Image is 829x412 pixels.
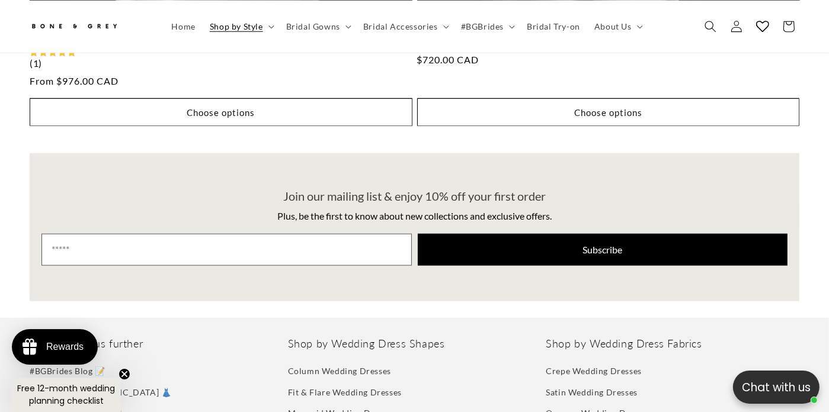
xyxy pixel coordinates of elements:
[546,363,642,381] a: Crepe Wedding Dresses
[165,14,203,38] a: Home
[288,382,402,403] a: Fit & Flare Wedding Dresses
[30,17,119,36] img: Bone and Grey Bridal
[356,14,454,38] summary: Bridal Accessories
[172,21,196,31] span: Home
[283,189,546,203] span: Join our mailing list & enjoy 10% off your first order
[733,371,820,404] button: Open chatbox
[41,234,412,266] input: Email
[733,379,820,396] p: Chat with us
[520,14,587,38] a: Bridal Try-on
[210,21,263,31] span: Shop by Style
[363,21,438,31] span: Bridal Accessories
[546,337,799,350] h2: Shop by Wedding Dress Fabrics
[279,14,356,38] summary: Bridal Gowns
[527,21,580,31] span: Bridal Try-on
[30,98,412,126] button: Choose options
[286,21,340,31] span: Bridal Gowns
[25,12,153,40] a: Bone and Grey Bridal
[18,382,116,407] span: Free 12-month wedding planning checklist
[30,337,283,350] h2: Get to know us further
[418,234,788,266] button: Subscribe
[12,378,121,412] div: Free 12-month wedding planning checklistClose teaser
[697,13,724,39] summary: Search
[288,363,391,381] a: Column Wedding Dresses
[30,363,105,381] a: #BGBrides Blog 📝
[119,368,130,380] button: Close teaser
[417,98,800,126] button: Choose options
[454,14,520,38] summary: #BGBrides
[461,21,504,31] span: #BGBrides
[546,382,638,403] a: Satin Wedding Dresses
[594,21,632,31] span: About Us
[288,337,542,350] h2: Shop by Wedding Dress Shapes
[46,342,84,352] div: Rewards
[203,14,279,38] summary: Shop by Style
[277,210,552,221] span: Plus, be the first to know about new collections and exclusive offers.
[587,14,648,38] summary: About Us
